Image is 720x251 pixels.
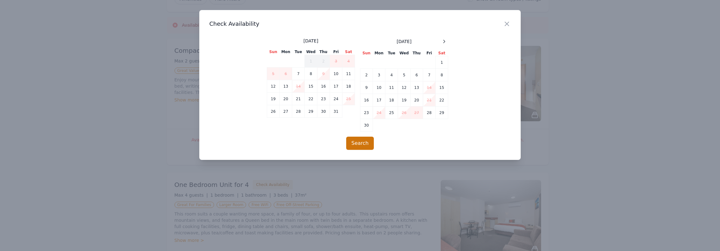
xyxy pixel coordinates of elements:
[305,68,317,80] td: 8
[280,93,292,105] td: 20
[360,50,373,56] th: Sun
[423,94,436,106] td: 21
[330,105,342,118] td: 31
[360,94,373,106] td: 16
[305,55,317,68] td: 1
[373,81,385,94] td: 10
[385,94,398,106] td: 18
[411,69,423,81] td: 6
[267,93,280,105] td: 19
[398,69,411,81] td: 5
[292,68,305,80] td: 7
[209,20,511,28] h3: Check Availability
[385,69,398,81] td: 4
[342,93,355,105] td: 25
[360,69,373,81] td: 2
[342,80,355,93] td: 18
[436,81,448,94] td: 15
[423,81,436,94] td: 14
[398,81,411,94] td: 12
[373,94,385,106] td: 17
[385,81,398,94] td: 11
[267,49,280,55] th: Sun
[280,68,292,80] td: 6
[411,50,423,56] th: Thu
[330,49,342,55] th: Fri
[317,93,330,105] td: 23
[385,50,398,56] th: Tue
[411,106,423,119] td: 27
[423,69,436,81] td: 7
[398,94,411,106] td: 19
[330,93,342,105] td: 24
[342,68,355,80] td: 11
[342,55,355,68] td: 4
[267,68,280,80] td: 5
[280,105,292,118] td: 27
[360,81,373,94] td: 9
[373,69,385,81] td: 3
[330,80,342,93] td: 17
[373,106,385,119] td: 24
[292,93,305,105] td: 21
[292,80,305,93] td: 14
[385,106,398,119] td: 25
[342,49,355,55] th: Sat
[280,80,292,93] td: 13
[317,80,330,93] td: 16
[317,68,330,80] td: 9
[346,137,374,150] button: Search
[411,81,423,94] td: 13
[267,80,280,93] td: 12
[317,55,330,68] td: 2
[373,50,385,56] th: Mon
[305,49,317,55] th: Wed
[317,105,330,118] td: 30
[267,105,280,118] td: 26
[292,49,305,55] th: Tue
[423,50,436,56] th: Fri
[411,94,423,106] td: 20
[397,38,411,45] span: [DATE]
[398,106,411,119] td: 26
[360,106,373,119] td: 23
[436,69,448,81] td: 8
[436,50,448,56] th: Sat
[317,49,330,55] th: Thu
[436,106,448,119] td: 29
[280,49,292,55] th: Mon
[305,105,317,118] td: 29
[330,68,342,80] td: 10
[436,94,448,106] td: 22
[304,38,318,44] span: [DATE]
[305,93,317,105] td: 22
[398,50,411,56] th: Wed
[305,80,317,93] td: 15
[292,105,305,118] td: 28
[436,56,448,69] td: 1
[423,106,436,119] td: 28
[330,55,342,68] td: 3
[360,119,373,132] td: 30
